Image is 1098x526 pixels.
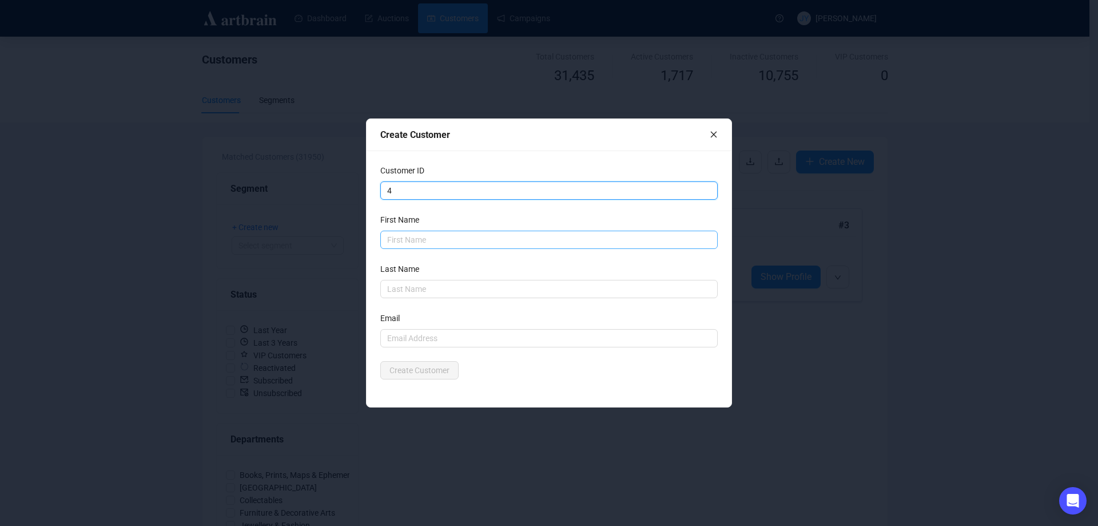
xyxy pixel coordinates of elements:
[380,280,718,298] input: Last Name
[1059,487,1087,515] div: Open Intercom Messenger
[380,181,718,200] input: External ID
[380,329,718,347] input: Email Address
[380,128,710,142] div: Create Customer
[710,130,718,139] span: close
[380,213,427,226] label: First Name
[380,164,432,177] label: Customer ID
[380,231,718,249] input: First Name
[380,312,407,325] label: Email
[380,263,427,275] label: Last Name
[380,361,459,379] button: Create Customer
